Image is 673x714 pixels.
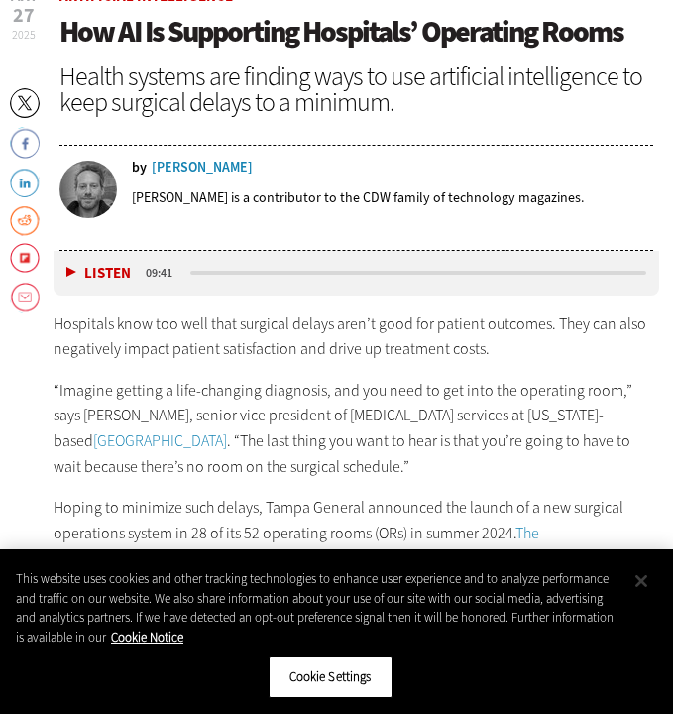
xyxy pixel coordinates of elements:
p: [PERSON_NAME] is a contributor to the CDW family of technology magazines. [132,188,584,207]
button: Listen [66,266,131,281]
div: This website uses cookies and other tracking technologies to enhance user experience and to analy... [16,569,623,647]
span: How AI Is Supporting Hospitals’ Operating Rooms [59,12,623,52]
div: Health systems are finding ways to use artificial intelligence to keep surgical delays to a minimum. [59,63,653,115]
div: media player [54,251,659,296]
p: Hoping to minimize such delays, Tampa General announced the launch of a new surgical operations s... [54,495,659,622]
a: artificial intelligence (AI) [258,547,413,568]
span: by [132,161,147,175]
button: Cookie Settings [269,656,393,698]
a: [GEOGRAPHIC_DATA] [93,430,227,451]
p: Hospitals know too well that surgical delays aren’t good for patient outcomes. They can also nega... [54,311,659,362]
a: More information about your privacy [111,629,183,646]
span: 2025 [12,27,36,43]
span: 27 [10,6,38,26]
p: “Imagine getting a life-changing diagnosis, and you need to get into the operating room,” says [P... [54,378,659,479]
div: duration [143,264,187,282]
a: [PERSON_NAME] [152,161,253,175]
img: Chris Hayhurst [59,161,117,218]
button: Close [619,559,663,603]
